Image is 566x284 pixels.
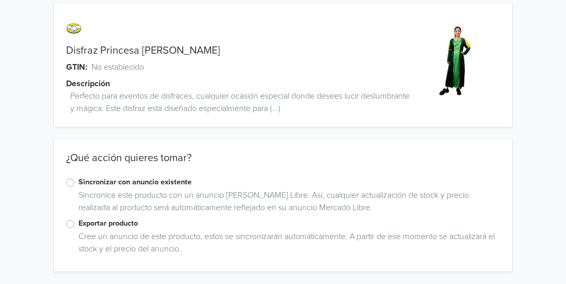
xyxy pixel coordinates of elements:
[78,218,500,229] label: Exportar producto
[91,61,144,73] span: No establecido
[74,189,500,218] div: Sincronice este producto con un anuncio [PERSON_NAME] Libre. Así, cualquier actualización de stoc...
[66,77,110,90] span: Descripción
[74,230,500,259] div: Cree un anuncio de este producto, estos se sincronizarán automáticamente. A partir de ese momento...
[78,177,500,188] label: Sincronizar con anuncio existente
[66,61,87,73] span: GTIN:
[54,152,512,177] div: ¿Qué acción quieres tomar?
[416,24,494,102] img: product_image
[70,90,410,115] span: Perfecto para eventos de disfraces, cualquier ocasión especial donde desees lucir deslumbrante y ...
[66,44,220,57] a: Disfraz Princesa [PERSON_NAME]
